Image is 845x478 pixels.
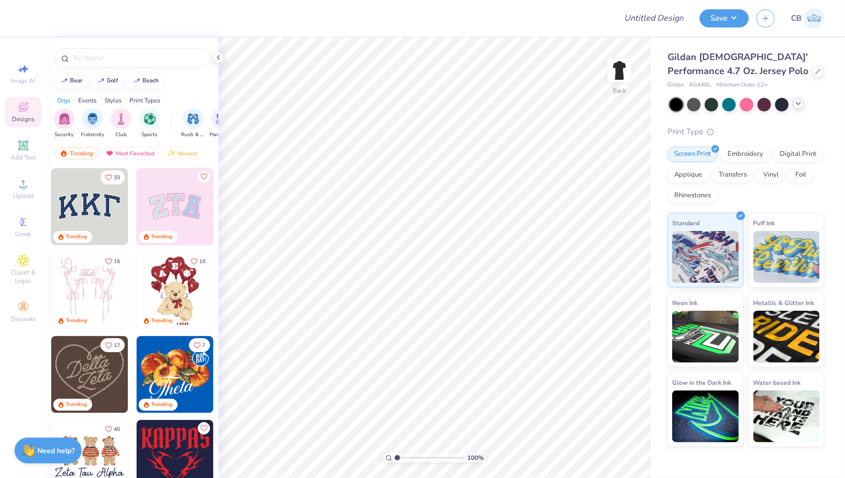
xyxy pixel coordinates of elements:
[54,73,87,89] button: bear
[57,96,70,105] div: Orgs
[137,168,213,245] img: 9980f5e8-e6a1-4b4a-8839-2b0e9349023c
[189,338,210,352] button: Like
[97,78,105,84] img: trend_line.gif
[672,311,739,363] img: Neon Ink
[128,336,204,413] img: ead2b24a-117b-4488-9b34-c08fd5176a7b
[137,252,213,329] img: 587403a7-0594-4a7f-b2bd-0ca67a3ff8dd
[100,338,125,352] button: Like
[712,167,753,183] div: Transfers
[114,175,120,180] span: 33
[181,131,205,139] span: Rush & Bid
[198,170,210,183] button: Like
[78,96,97,105] div: Events
[115,131,127,139] span: Club
[757,167,785,183] div: Vinyl
[111,108,131,139] div: filter for Club
[213,168,290,245] img: 5ee11766-d822-42f5-ad4e-763472bf8dcf
[668,147,718,162] div: Screen Print
[672,390,739,442] img: Glow in the Dark Ink
[71,53,204,63] input: Try "Alpha"
[51,336,128,413] img: 12710c6a-dcc0-49ce-8688-7fe8d5f96fe2
[773,147,823,162] div: Digital Print
[467,453,484,462] span: 100 %
[151,401,172,409] div: Trending
[87,113,98,125] img: Fraternity Image
[127,73,164,89] button: beach
[55,131,74,139] span: Sorority
[106,150,114,157] img: most_fav.gif
[616,8,692,28] input: Untitled Design
[753,377,801,388] span: Water based Ink
[202,343,205,348] span: 7
[51,168,128,245] img: 3b9aba4f-e317-4aa7-a679-c95a879539bd
[210,131,233,139] span: Parent's Weekend
[60,78,68,84] img: trend_line.gif
[216,113,228,125] img: Parent's Weekend Image
[132,78,141,84] img: trend_line.gif
[107,78,118,83] div: golf
[151,317,172,325] div: Trending
[672,218,700,228] span: Standard
[105,96,122,105] div: Styles
[721,147,770,162] div: Embroidery
[672,297,698,308] span: Neon Ink
[609,60,630,81] img: Back
[114,343,120,348] span: 17
[100,422,125,436] button: Like
[139,108,160,139] button: filter button
[716,81,768,90] span: Minimum Order: 12 +
[613,86,626,95] div: Back
[81,108,105,139] div: filter for Fraternity
[181,108,205,139] div: filter for Rush & Bid
[100,170,125,184] button: Like
[58,113,70,125] img: Sorority Image
[143,78,159,83] div: beach
[81,108,105,139] button: filter button
[689,81,711,90] span: # G448L
[668,81,684,90] span: Gildan
[16,230,32,238] span: Greek
[91,73,123,89] button: golf
[11,153,36,162] span: Add Text
[700,9,749,27] button: Save
[114,259,120,264] span: 15
[789,167,813,183] div: Foil
[129,96,160,105] div: Print Types
[137,336,213,413] img: 8659caeb-cee5-4a4c-bd29-52ea2f761d42
[66,401,87,409] div: Trending
[60,150,68,157] img: trending.gif
[38,446,75,456] strong: Need help?
[70,78,83,83] div: bear
[791,12,802,24] span: CB
[753,218,775,228] span: Puff Ink
[668,167,709,183] div: Applique
[753,231,820,283] img: Puff Ink
[128,168,204,245] img: edfb13fc-0e43-44eb-bea2-bf7fc0dd67f9
[753,297,814,308] span: Metallic & Glitter Ink
[54,108,75,139] button: filter button
[66,317,87,325] div: Trending
[142,131,158,139] span: Sports
[151,233,172,241] div: Trending
[13,192,34,200] span: Upload
[198,422,210,434] button: Like
[668,126,824,138] div: Print Type
[11,77,36,85] span: Image AI
[115,113,127,125] img: Club Image
[114,427,120,432] span: 40
[111,108,131,139] button: filter button
[804,8,824,28] img: Chhavi Bansal
[81,131,105,139] span: Fraternity
[186,254,210,268] button: Like
[672,377,731,388] span: Glow in the Dark Ink
[100,254,125,268] button: Like
[199,259,205,264] span: 10
[51,252,128,329] img: 83dda5b0-2158-48ca-832c-f6b4ef4c4536
[181,108,205,139] button: filter button
[55,147,98,160] div: Trending
[139,108,160,139] div: filter for Sports
[753,390,820,442] img: Water based Ink
[167,150,175,157] img: Newest.gif
[11,315,36,323] span: Decorate
[162,147,202,160] div: Newest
